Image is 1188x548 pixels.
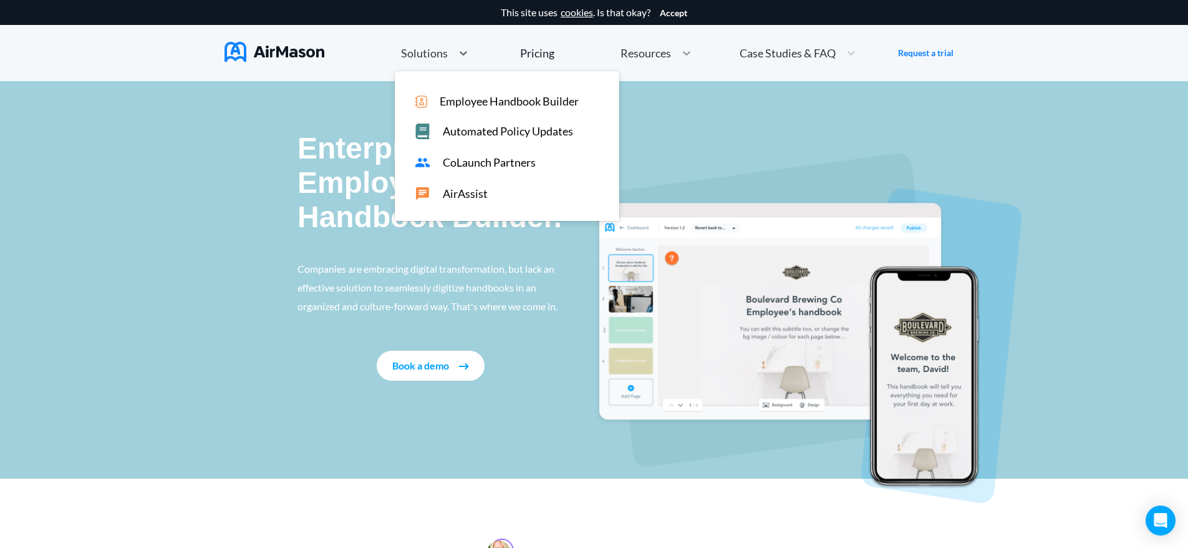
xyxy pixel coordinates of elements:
a: Pricing [520,42,554,64]
div: Pricing [520,47,554,59]
img: icon [415,95,427,108]
span: Automated Policy Updates [443,125,573,138]
a: cookies [561,7,593,18]
img: handbook intro [594,153,1021,503]
span: CoLaunch Partners [443,156,536,169]
span: Resources [621,47,671,59]
button: Accept cookies [660,8,687,18]
p: Enterprise-grade Employee Handbook Builder. [297,131,564,235]
span: Employee Handbook Builder [440,95,579,108]
span: Solutions [401,47,448,59]
p: Companies are embracing digital transformation, but lack an effective solution to seamlessly digi... [297,260,564,316]
span: Case Studies & FAQ [740,47,836,59]
span: AirAssist [443,187,488,200]
div: Open Intercom Messenger [1146,506,1176,536]
button: Book a demo [377,351,485,381]
img: AirMason Logo [225,42,324,62]
a: Request a trial [898,47,954,59]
